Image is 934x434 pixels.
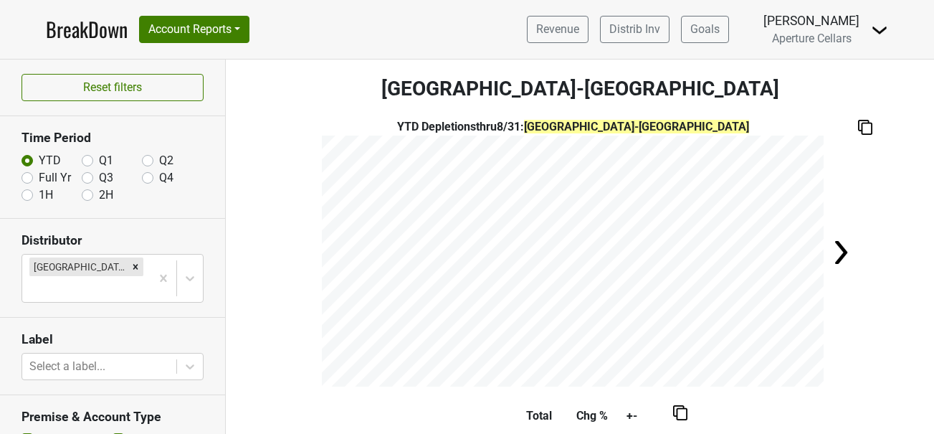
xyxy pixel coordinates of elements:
[139,16,249,43] button: Account Reports
[826,238,855,267] img: Arrow right
[681,16,729,43] a: Goals
[600,16,669,43] a: Distrib Inv
[22,410,204,425] h3: Premise & Account Type
[46,14,128,44] a: BreakDown
[322,118,824,136] div: YTD Depletions thru 8/31 :
[763,11,859,30] div: [PERSON_NAME]
[22,332,204,347] h3: Label
[22,131,204,146] h3: Time Period
[29,258,128,276] div: [GEOGRAPHIC_DATA]-[GEOGRAPHIC_DATA]
[527,16,588,43] a: Revenue
[99,187,113,204] label: 2H
[871,22,888,39] img: Dropdown Menu
[22,233,204,248] h3: Distributor
[128,258,143,276] div: Remove Monterey-CA
[673,405,687,420] img: Copy to clipboard
[573,404,623,428] th: Chg %
[524,120,749,133] span: [GEOGRAPHIC_DATA]-[GEOGRAPHIC_DATA]
[22,74,204,101] button: Reset filters
[39,152,61,169] label: YTD
[523,404,573,428] th: Total
[99,152,113,169] label: Q1
[39,169,71,187] label: Full Yr
[39,187,53,204] label: 1H
[159,152,173,169] label: Q2
[858,120,872,135] img: Copy to clipboard
[623,404,673,428] th: +-
[99,169,113,187] label: Q3
[772,32,852,45] span: Aperture Cellars
[159,169,173,187] label: Q4
[226,77,934,101] h3: [GEOGRAPHIC_DATA]-[GEOGRAPHIC_DATA]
